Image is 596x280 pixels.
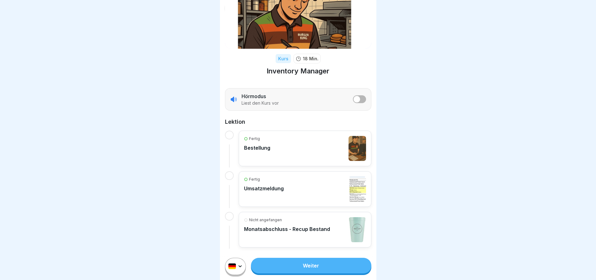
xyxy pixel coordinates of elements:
p: Fertig [249,136,260,142]
p: Nicht angefangen [249,217,282,223]
p: Hörmodus [242,93,266,100]
img: ri3covzcvearisg573bt1e15.png [349,136,366,161]
button: listener mode [353,95,366,103]
h2: Lektion [225,118,371,126]
a: Weiter [251,258,371,273]
div: Kurs [276,54,291,63]
p: 18 Min. [303,55,318,62]
a: FertigBestellung [244,136,366,161]
img: sq042hiokl711vzmrsamazp7.png [349,177,366,202]
h1: Inventory Manager [267,67,329,76]
p: Bestellung [244,145,270,151]
p: Monatsabschluss - Recup Bestand [244,226,330,232]
a: FertigUmsatzmeldung [244,177,366,202]
img: de.svg [228,264,236,269]
img: mm5v0949s3dw5d8fid0qr50p.png [349,217,366,242]
p: Fertig [249,177,260,182]
p: Umsatzmeldung [244,185,284,192]
a: Nicht angefangenMonatsabschluss - Recup Bestand [244,217,366,242]
p: Liest den Kurs vor [242,100,279,106]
